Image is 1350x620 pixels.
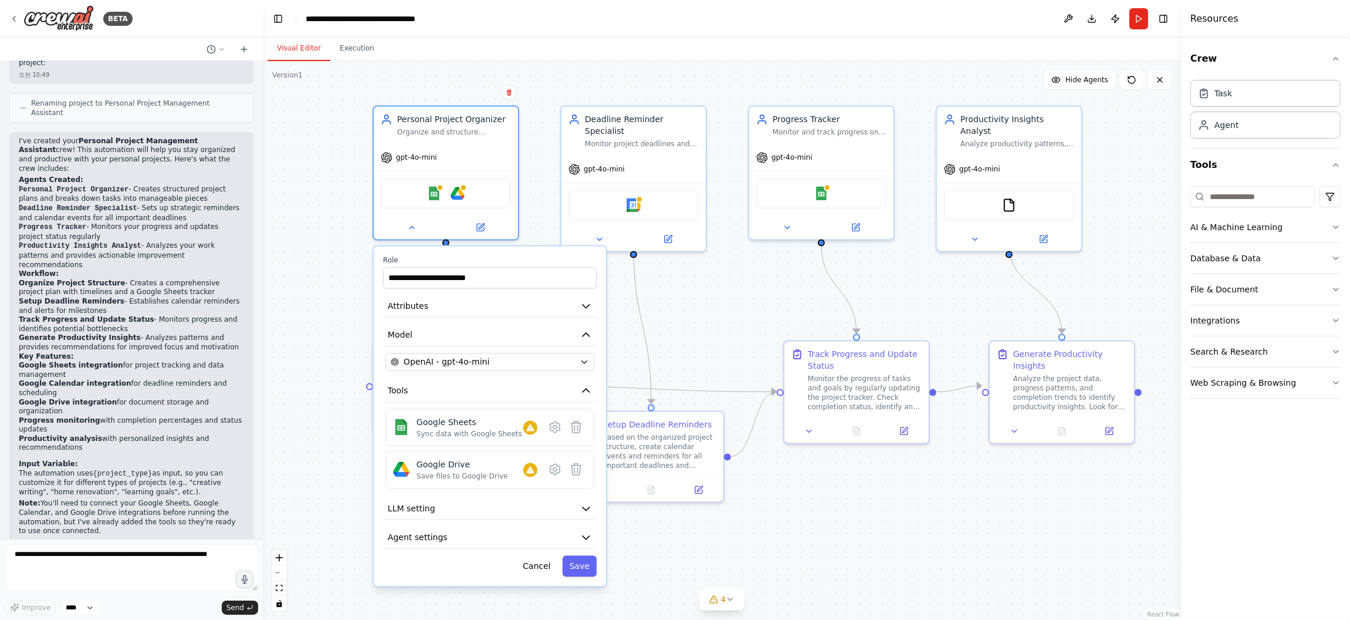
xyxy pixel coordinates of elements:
img: Google Drive [393,461,410,477]
div: Crew [1190,75,1341,148]
code: Personal Project Organizer [19,186,128,194]
div: Monitor and track progress on personal goals and projects, updating completion status, identifyin... [773,127,887,137]
strong: Google Drive integration [19,398,117,406]
div: Deadline Reminder SpecialistMonitor project deadlines and create timely reminders for important m... [560,105,707,252]
button: Open in side panel [635,232,701,246]
div: Generate Productivity Insights [1013,348,1127,372]
g: Edge from a3edbe17-8914-48d7-817b-7c83f693e339 to be3f26cd-f7be-43bf-b6f6-e5055ff3565b [1003,245,1068,333]
li: with personalized insights and recommendations [19,434,244,453]
button: Configure tool [544,459,566,480]
strong: Workflow: [19,269,59,278]
button: Switch to previous chat [202,42,230,56]
div: React Flow controls [272,550,287,611]
button: Integrations [1190,305,1341,336]
div: Monitor the progress of tasks and goals by regularly updating the project tracker. Check completi... [808,374,922,412]
g: Edge from 7c675e80-1c18-4fb6-8e9b-f7c4cd944c19 to a24f82bb-60f4-4fd0-9229-e68a089c9373 [628,245,657,404]
button: Click to speak your automation idea [236,571,253,588]
span: Model [388,329,412,341]
p: You'll need to connect your Google Sheets, Google Calendar, and Google Drive integrations before ... [19,499,244,535]
button: Tools [1190,149,1341,181]
button: Improve [5,600,56,615]
strong: Agents Created: [19,176,83,184]
li: for project tracking and data management [19,361,244,379]
button: Open in side panel [678,483,719,497]
strong: Generate Productivity Insights [19,333,141,342]
button: No output available [832,424,882,438]
button: Open in side panel [447,220,513,234]
span: Agent settings [388,531,448,543]
g: Edge from a24f82bb-60f4-4fd0-9229-e68a089c9373 to 5842bbb4-89b3-4642-8fc8-c043d2b2882c [732,386,777,462]
img: Google Sheets [393,419,410,435]
strong: Personal Project Management Assistant [19,137,198,154]
button: Visual Editor [268,36,330,61]
button: Delete node [502,85,517,100]
div: Monitor project deadlines and create timely reminders for important milestones and tasks related ... [585,139,699,149]
span: Send [226,603,244,612]
p: The automation uses as input, so you can customize it for different types of projects (e.g., "cre... [19,469,244,497]
button: fit view [272,581,287,596]
button: Hide right sidebar [1155,11,1172,27]
div: Personal Project OrganizerOrganize and structure personal projects by creating clear project plan... [373,105,519,240]
span: Improve [22,603,50,612]
button: Open in side panel [1010,232,1077,246]
g: Edge from 28541886-a751-4e3a-99d4-8de62092ca11 to 5842bbb4-89b3-4642-8fc8-c043d2b2882c [816,245,862,333]
button: Search & Research [1190,336,1341,367]
img: Google Calendar [627,198,641,212]
button: File & Document [1190,274,1341,305]
button: Hide left sidebar [270,11,286,27]
strong: Productivity analysis [19,434,102,443]
button: LLM setting [383,498,597,520]
strong: Track Progress and Update Status [19,315,154,324]
div: 오전 10:49 [19,70,244,79]
button: zoom out [272,565,287,581]
button: Send [222,601,258,615]
li: - Monitors your progress and updates project status regularly [19,223,244,241]
span: gpt-4o-mini [772,153,813,162]
div: Generate Productivity InsightsAnalyze the project data, progress patterns, and completion trends ... [989,340,1135,444]
div: Google Sheets [417,416,522,428]
code: Progress Tracker [19,223,86,231]
li: - Creates a comprehensive project plan with timelines and a Google Sheets tracker [19,279,244,297]
button: Start a new chat [235,42,253,56]
button: AI & Machine Learning [1190,212,1341,242]
button: Cancel [516,555,557,577]
div: Organize and structure personal projects by creating clear project plans, breaking down tasks, se... [397,127,511,137]
button: Configure tool [544,416,566,437]
li: - Analyzes your work patterns and provides actionable improvement recommendations [19,241,244,269]
span: Hide Agents [1065,75,1108,85]
div: Track Progress and Update Status [808,348,922,372]
div: Track Progress and Update StatusMonitor the progress of tasks and goals by regularly updating the... [783,340,930,444]
span: Renaming project to Personal Project Management Assistant [31,99,243,117]
code: {project_type} [93,470,152,478]
div: Agent [1214,119,1239,131]
img: Logo [23,5,94,32]
img: Google Drive [451,186,465,200]
li: - Establishes calendar reminders and alerts for milestones [19,297,244,315]
strong: Google Calendar integration [19,379,131,387]
div: Version 1 [272,70,303,80]
div: Tools [1190,181,1341,408]
div: Personal Project Organizer [397,113,511,125]
li: - Sets up strategic reminders and calendar events for all important deadlines [19,204,244,223]
strong: Key Features: [19,352,73,360]
div: Productivity Insights Analyst [960,113,1074,137]
button: No output available [1037,424,1087,438]
button: Attributes [383,295,597,317]
li: with completion percentages and status updates [19,416,244,434]
span: gpt-4o-mini [396,153,437,162]
button: Agent settings [383,527,597,548]
div: Progress Tracker [773,113,887,125]
button: Web Scraping & Browsing [1190,368,1341,398]
div: Deadline Reminder Specialist [585,113,699,137]
li: for deadline reminders and scheduling [19,379,244,397]
button: Open in side panel [1089,424,1129,438]
button: Save [563,555,597,577]
button: Delete tool [566,459,587,480]
img: FileReadTool [1002,198,1016,212]
button: toggle interactivity [272,596,287,611]
div: Based on the organized project structure, create calendar events and reminders for all important ... [603,433,716,470]
li: - Creates structured project plans and breaks down tasks into manageable pieces [19,185,244,204]
div: Save files to Google Drive [417,471,508,481]
button: Crew [1190,42,1341,75]
span: Tools [388,385,408,396]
